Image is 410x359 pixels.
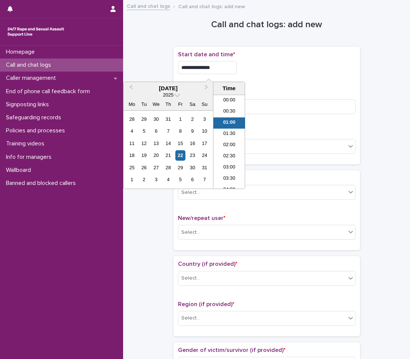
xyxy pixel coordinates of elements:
p: Training videos [3,140,50,147]
div: Select... [181,229,200,236]
div: Choose Wednesday, 30 July 2025 [151,114,161,124]
p: Signposting links [3,101,55,108]
div: Choose Thursday, 14 August 2025 [163,138,173,148]
div: Choose Sunday, 7 September 2025 [200,174,210,185]
li: 01:00 [213,117,245,129]
div: Choose Saturday, 16 August 2025 [187,138,197,148]
p: Call and chat logs: add new [178,2,245,10]
div: Choose Friday, 5 September 2025 [175,174,185,185]
div: Select... [181,274,200,282]
div: Choose Sunday, 24 August 2025 [200,150,210,160]
div: Choose Sunday, 31 August 2025 [200,163,210,173]
div: Choose Sunday, 3 August 2025 [200,114,210,124]
div: Choose Friday, 8 August 2025 [175,126,185,136]
li: 03:00 [213,162,245,173]
div: Th [163,99,173,109]
div: Choose Wednesday, 27 August 2025 [151,163,161,173]
div: Choose Thursday, 7 August 2025 [163,126,173,136]
div: Choose Saturday, 30 August 2025 [187,163,197,173]
div: Choose Friday, 1 August 2025 [175,114,185,124]
p: Call and chat logs [3,62,57,69]
div: Choose Monday, 18 August 2025 [127,150,137,160]
a: Call and chat logs [127,1,170,10]
span: 2025 [163,92,173,98]
div: Choose Saturday, 2 August 2025 [187,114,197,124]
div: Choose Wednesday, 3 September 2025 [151,174,161,185]
div: Choose Friday, 22 August 2025 [175,150,185,160]
li: 03:30 [213,173,245,185]
div: We [151,99,161,109]
p: Caller management [3,75,62,82]
div: Tu [139,99,149,109]
li: 02:30 [213,151,245,162]
div: Choose Wednesday, 20 August 2025 [151,150,161,160]
div: Choose Thursday, 4 September 2025 [163,174,173,185]
div: Choose Wednesday, 6 August 2025 [151,126,161,136]
div: Choose Sunday, 10 August 2025 [200,126,210,136]
div: Choose Monday, 28 July 2025 [127,114,137,124]
div: Choose Wednesday, 13 August 2025 [151,138,161,148]
div: month 2025-08 [126,113,210,186]
div: Select... [181,314,200,322]
div: Time [215,85,243,92]
li: 00:30 [213,106,245,117]
li: 02:00 [213,140,245,151]
div: Choose Friday, 29 August 2025 [175,163,185,173]
div: Choose Tuesday, 19 August 2025 [139,150,149,160]
div: Su [200,99,210,109]
div: Choose Tuesday, 29 July 2025 [139,114,149,124]
div: Choose Sunday, 17 August 2025 [200,138,210,148]
span: New/repeat user [178,215,225,221]
span: Country (if provided) [178,261,237,267]
span: Start date and time [178,51,235,57]
div: Choose Saturday, 9 August 2025 [187,126,197,136]
div: Choose Tuesday, 12 August 2025 [139,138,149,148]
button: Previous Month [124,83,136,95]
div: Choose Monday, 1 September 2025 [127,174,137,185]
div: Choose Tuesday, 2 September 2025 [139,174,149,185]
p: Safeguarding records [3,114,67,121]
img: rhQMoQhaT3yELyF149Cw [6,24,66,39]
div: Choose Saturday, 23 August 2025 [187,150,197,160]
span: Region (if provided) [178,301,234,307]
div: Choose Saturday, 6 September 2025 [187,174,197,185]
div: Choose Monday, 4 August 2025 [127,126,137,136]
div: Select... [181,189,200,196]
p: Policies and processes [3,127,71,134]
div: Choose Tuesday, 5 August 2025 [139,126,149,136]
li: 04:00 [213,185,245,196]
div: Choose Monday, 25 August 2025 [127,163,137,173]
div: Choose Tuesday, 26 August 2025 [139,163,149,173]
div: Choose Thursday, 21 August 2025 [163,150,173,160]
div: Sa [187,99,197,109]
h1: Call and chat logs: add new [173,19,360,30]
p: Wallboard [3,167,37,174]
p: Info for managers [3,154,57,161]
div: [DATE] [123,85,213,92]
p: End of phone call feedback form [3,88,96,95]
div: Choose Friday, 15 August 2025 [175,138,185,148]
div: Mo [127,99,137,109]
div: Choose Thursday, 28 August 2025 [163,163,173,173]
p: Homepage [3,48,41,56]
p: Banned and blocked callers [3,180,82,187]
li: 01:30 [213,129,245,140]
div: Choose Thursday, 31 July 2025 [163,114,173,124]
div: Fr [175,99,185,109]
li: 00:00 [213,95,245,106]
button: Next Month [201,83,213,95]
div: Choose Monday, 11 August 2025 [127,138,137,148]
span: Gender of victim/survivor (if provided) [178,347,285,353]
